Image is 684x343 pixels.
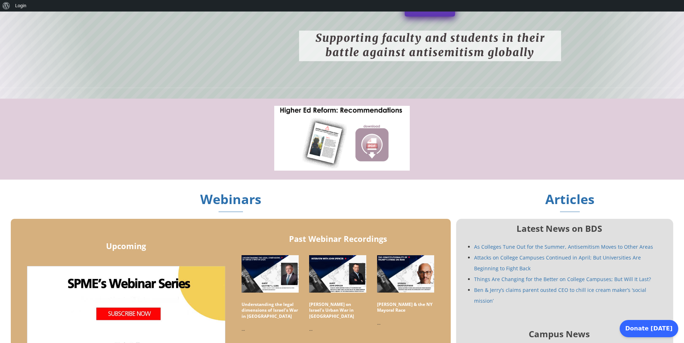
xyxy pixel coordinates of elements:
a: As Colleges Tune Out for the Summer, Antisemitism Moves to Other Areas [474,243,653,250]
span: Webinars [200,190,261,212]
h5: Campus News [456,328,662,340]
h5: [PERSON_NAME] on Israel’s Urban War in [GEOGRAPHIC_DATA] [309,302,366,320]
span: Upcoming [106,240,146,251]
p: … [377,319,434,327]
p: … [242,325,299,333]
span: Articles [545,190,595,212]
a: Things Are Changing for the Better on College Campuses; But Will It Last? [474,276,651,283]
a: Attacks on College Campuses Continued in April; But Universities Are Beginning to Fight Back [474,254,641,272]
rs-layer: Supporting faculty and students in their battle against antisemitism globally [299,31,561,61]
span: Past Webinar Recordings [289,233,387,244]
h5: [PERSON_NAME] & the NY Mayoral Race [377,302,434,314]
p: … [309,325,366,333]
h5: Latest News on BDS [456,222,662,235]
h5: Understanding the legal dimensions of Israel’s War in [GEOGRAPHIC_DATA] [242,302,299,320]
a: Ben & Jerry’s claims parent ousted CEO to chill ice cream maker’s ‘social mission’ [474,286,646,304]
